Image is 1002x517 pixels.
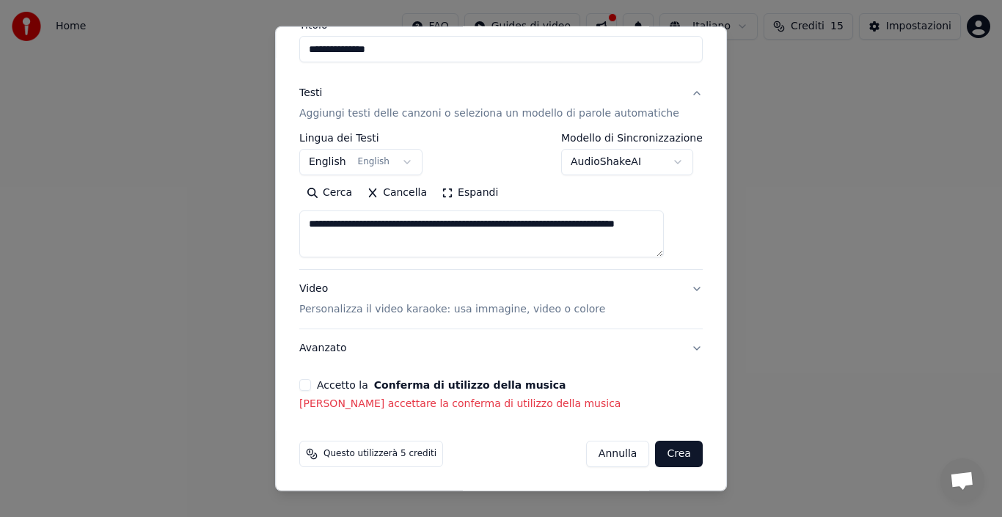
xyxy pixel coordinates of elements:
div: Testi [299,86,322,100]
p: [PERSON_NAME] accettare la conferma di utilizzo della musica [299,397,703,411]
label: Accetto la [317,380,566,390]
button: VideoPersonalizza il video karaoke: usa immagine, video o colore [299,270,703,329]
button: Avanzato [299,329,703,367]
span: Questo utilizzerà 5 crediti [323,448,436,460]
label: Lingua dei Testi [299,133,423,143]
button: Cancella [359,181,434,205]
label: Titolo [299,20,703,30]
p: Personalizza il video karaoke: usa immagine, video o colore [299,302,605,317]
button: Espandi [434,181,505,205]
button: Cerca [299,181,359,205]
div: TestiAggiungi testi delle canzoni o seleziona un modello di parole automatiche [299,133,703,269]
p: Aggiungi testi delle canzoni o seleziona un modello di parole automatiche [299,106,679,121]
button: Annulla [586,441,650,467]
label: Modello di Sincronizzazione [561,133,703,143]
button: Accetto la [374,380,566,390]
div: Video [299,282,605,317]
button: Crea [656,441,703,467]
button: TestiAggiungi testi delle canzoni o seleziona un modello di parole automatiche [299,74,703,133]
